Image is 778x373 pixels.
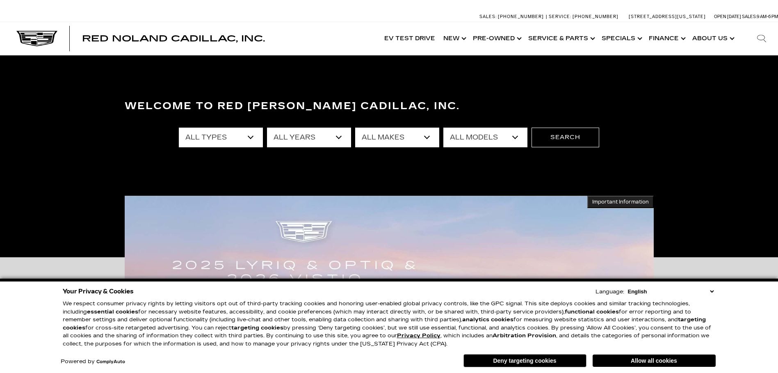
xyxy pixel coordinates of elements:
select: Filter by model [443,128,527,147]
span: Open [DATE] [714,14,741,19]
a: EV Test Drive [380,22,439,55]
a: About Us [688,22,737,55]
a: Finance [645,22,688,55]
button: Deny targeting cookies [463,354,586,367]
a: Service & Parts [524,22,598,55]
h3: Welcome to Red [PERSON_NAME] Cadillac, Inc. [125,98,654,114]
strong: essential cookies [87,309,138,315]
img: Cadillac Dark Logo with Cadillac White Text [16,31,57,46]
strong: analytics cookies [462,316,513,323]
span: [PHONE_NUMBER] [498,14,544,19]
strong: functional cookies [565,309,619,315]
span: [PHONE_NUMBER] [573,14,618,19]
div: Powered by [61,359,125,364]
select: Language Select [626,288,716,295]
strong: targeting cookies [63,316,706,331]
select: Filter by type [179,128,263,147]
select: Filter by year [267,128,351,147]
a: Sales: [PHONE_NUMBER] [479,14,546,19]
div: Language: [595,289,624,295]
span: Sales: [479,14,497,19]
button: Allow all cookies [593,355,716,367]
span: Service: [549,14,571,19]
a: Privacy Policy [397,332,440,339]
button: Search [532,128,599,147]
button: Important Information [587,196,654,208]
a: [STREET_ADDRESS][US_STATE] [629,14,706,19]
span: Important Information [592,199,649,205]
select: Filter by make [355,128,439,147]
span: Your Privacy & Cookies [63,286,134,297]
strong: targeting cookies [231,325,283,331]
strong: Arbitration Provision [493,332,556,339]
span: 9 AM-6 PM [757,14,778,19]
a: Red Noland Cadillac, Inc. [82,34,265,43]
a: Pre-Owned [469,22,524,55]
a: New [439,22,469,55]
span: Sales: [742,14,757,19]
a: Specials [598,22,645,55]
a: Service: [PHONE_NUMBER] [546,14,621,19]
p: We respect consumer privacy rights by letting visitors opt out of third-party tracking cookies an... [63,300,716,348]
a: ComplyAuto [96,359,125,364]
